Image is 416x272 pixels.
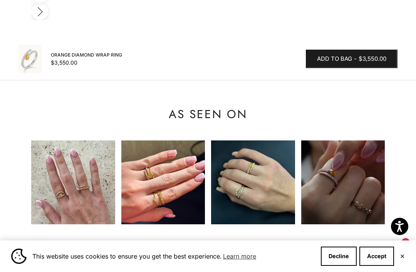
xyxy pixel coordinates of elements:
[51,51,122,59] span: Orange Diamond Wrap Ring
[32,250,315,262] span: This website uses cookies to ensure you get the best experience.
[306,50,398,68] button: Add to bag-$3,550.00
[359,54,386,64] span: $3,550.00
[359,247,394,266] button: Accept
[31,107,385,122] p: As Seen On
[51,59,77,67] sale-price: $3,550.00
[11,249,27,264] img: Cookie banner
[317,54,352,64] span: Add to bag
[400,254,405,259] button: Close
[222,250,257,262] a: Learn more
[18,45,42,73] img: #WhiteGold
[321,247,357,266] button: Decline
